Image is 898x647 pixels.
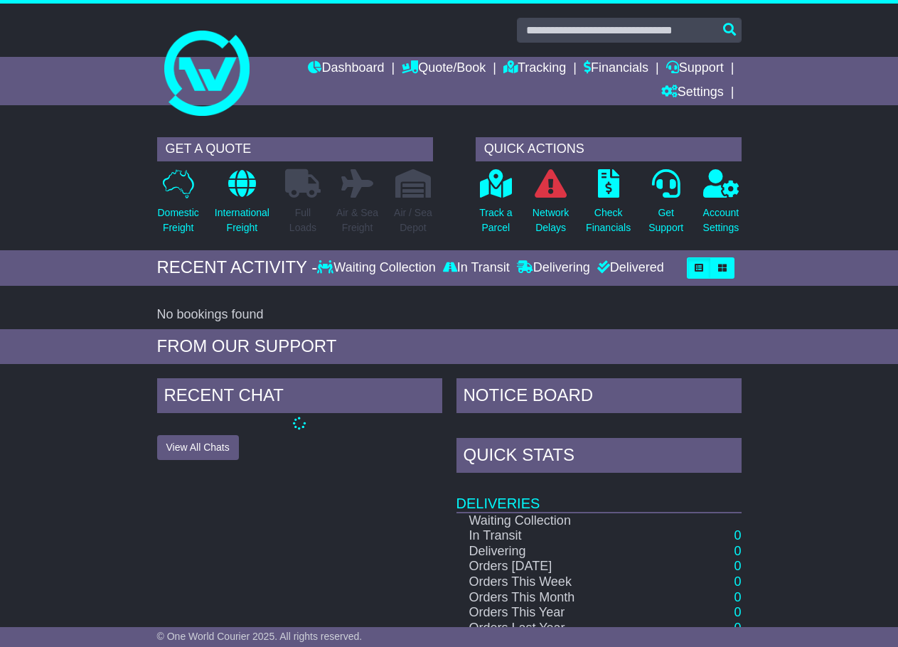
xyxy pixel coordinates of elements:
p: Network Delays [533,205,569,235]
p: Track a Parcel [479,205,512,235]
a: Tracking [503,57,566,81]
td: In Transit [456,528,663,544]
a: Quote/Book [402,57,486,81]
a: 0 [734,528,741,542]
div: In Transit [439,260,513,276]
a: 0 [734,590,741,604]
p: International Freight [215,205,269,235]
a: Track aParcel [479,169,513,243]
div: No bookings found [157,307,742,323]
a: 0 [734,621,741,635]
a: Settings [661,81,724,105]
div: RECENT ACTIVITY - [157,257,318,278]
p: Air / Sea Depot [394,205,432,235]
p: Get Support [648,205,683,235]
div: Delivering [513,260,594,276]
p: Domestic Freight [158,205,199,235]
a: InternationalFreight [214,169,270,243]
a: Dashboard [308,57,384,81]
a: 0 [734,544,741,558]
td: Orders This Year [456,605,663,621]
td: Waiting Collection [456,513,663,529]
td: Orders Last Year [456,621,663,636]
td: Delivering [456,544,663,560]
a: 0 [734,559,741,573]
div: RECENT CHAT [157,378,442,417]
a: CheckFinancials [585,169,631,243]
p: Account Settings [703,205,739,235]
td: Orders This Month [456,590,663,606]
div: GET A QUOTE [157,137,433,161]
td: Orders This Week [456,574,663,590]
div: FROM OUR SUPPORT [157,336,742,357]
a: DomesticFreight [157,169,200,243]
p: Air & Sea Freight [336,205,378,235]
button: View All Chats [157,435,239,460]
div: NOTICE BOARD [456,378,742,417]
a: Financials [584,57,648,81]
p: Full Loads [285,205,321,235]
span: © One World Courier 2025. All rights reserved. [157,631,363,642]
a: AccountSettings [702,169,740,243]
td: Deliveries [456,476,742,513]
a: GetSupport [648,169,684,243]
td: Orders [DATE] [456,559,663,574]
a: NetworkDelays [532,169,570,243]
a: Support [666,57,724,81]
div: Quick Stats [456,438,742,476]
div: Waiting Collection [317,260,439,276]
div: Delivered [594,260,664,276]
a: 0 [734,605,741,619]
div: QUICK ACTIONS [476,137,742,161]
p: Check Financials [586,205,631,235]
a: 0 [734,574,741,589]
